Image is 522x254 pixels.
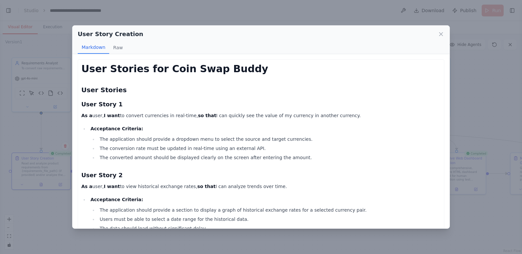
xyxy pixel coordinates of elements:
li: Users must be able to select a date range for the historical data. [98,215,441,223]
h2: User Stories [81,85,441,95]
p: user, to convert currencies in real-time, I can quickly see the value of my currency in another c... [81,112,441,119]
li: The application should provide a section to display a graph of historical exchange rates for a se... [98,206,441,214]
strong: so that [198,113,216,118]
p: user, to view historical exchange rates, I can analyze trends over time. [81,182,441,190]
li: The data should load without significant delay. [98,224,441,232]
strong: As a [81,113,92,118]
button: Raw [109,41,127,54]
strong: As a [81,184,92,189]
h3: User Story 1 [81,100,441,109]
h1: User Stories for Coin Swap Buddy [81,63,441,75]
h3: User Story 2 [81,171,441,180]
li: The application should provide a dropdown menu to select the source and target currencies. [98,135,441,143]
strong: so that [197,184,216,189]
strong: Acceptance Criteria: [90,197,143,202]
button: Markdown [78,41,109,54]
li: The conversion rate must be updated in real-time using an external API. [98,144,441,152]
h2: User Story Creation [78,30,143,39]
strong: I want [104,113,120,118]
li: The converted amount should be displayed clearly on the screen after entering the amount. [98,154,441,161]
strong: Acceptance Criteria: [90,126,143,131]
strong: I want [104,184,120,189]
